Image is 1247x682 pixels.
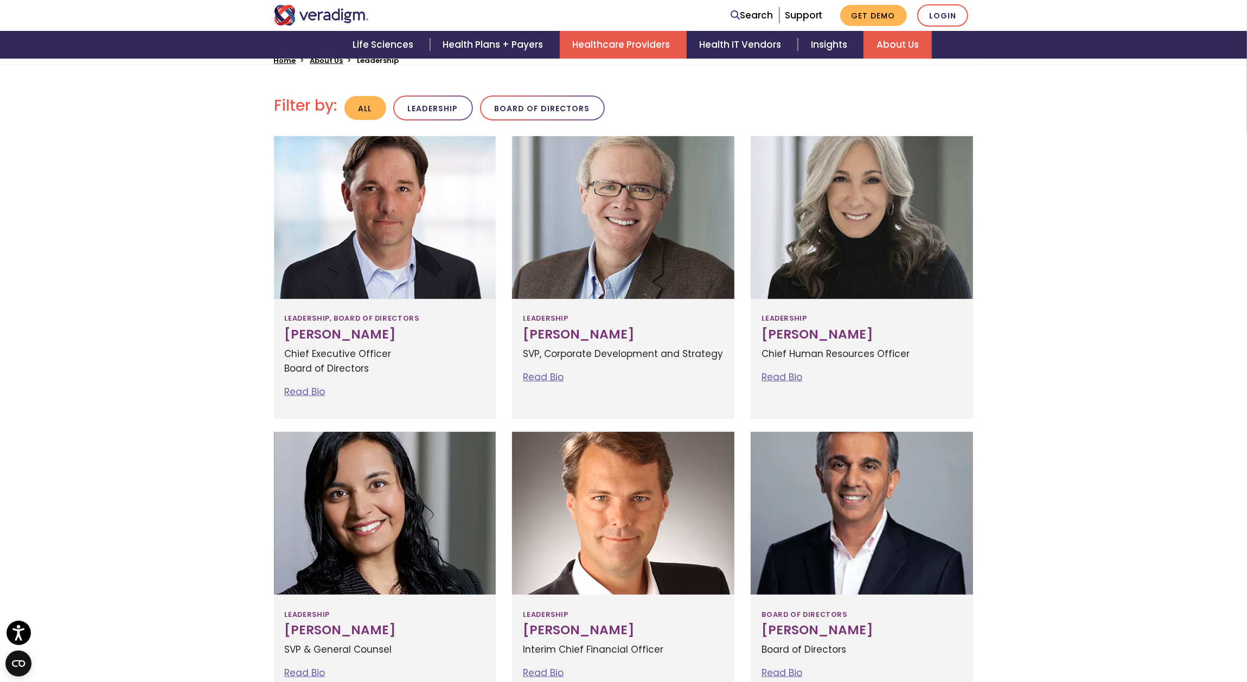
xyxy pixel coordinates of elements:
a: Read Bio [285,385,325,398]
h3: [PERSON_NAME] [523,327,724,342]
span: Leadership [523,605,568,623]
p: Interim Chief Financial Officer [523,642,724,657]
button: Board of Directors [480,95,605,121]
p: Chief Executive Officer Board of Directors [285,347,485,376]
a: Life Sciences [340,31,430,59]
a: Read Bio [762,666,802,679]
a: Read Bio [523,371,564,384]
button: Leadership [393,95,473,121]
a: Read Bio [762,371,802,384]
a: Read Bio [285,666,325,679]
h3: [PERSON_NAME] [762,327,962,342]
a: Home [274,55,296,66]
a: Get Demo [840,5,907,26]
a: Insights [798,31,864,59]
a: Healthcare Providers [560,31,687,59]
p: Chief Human Resources Officer [762,347,962,361]
p: SVP & General Counsel [285,642,485,657]
span: Leadership [523,310,568,327]
a: Search [731,8,773,23]
h3: [PERSON_NAME] [762,623,962,638]
button: Open CMP widget [5,651,31,677]
h3: [PERSON_NAME] [285,327,485,342]
iframe: Drift Chat Widget [1039,604,1234,669]
p: SVP, Corporate Development and Strategy [523,347,724,361]
a: Health IT Vendors [687,31,798,59]
p: Board of Directors [762,642,962,657]
h3: [PERSON_NAME] [285,623,485,638]
button: All [344,96,386,120]
a: Health Plans + Payers [430,31,560,59]
span: Leadership, Board of Directors [285,310,419,327]
h2: Filter by: [274,97,337,115]
a: Read Bio [523,666,564,679]
a: Support [785,9,823,22]
a: About Us [864,31,932,59]
span: Leadership [762,310,807,327]
img: Veradigm logo [274,5,369,26]
a: About Us [310,55,343,66]
h3: [PERSON_NAME] [523,623,724,638]
a: Login [917,4,968,27]
span: Leadership [285,605,330,623]
span: Board of Directors [762,605,847,623]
